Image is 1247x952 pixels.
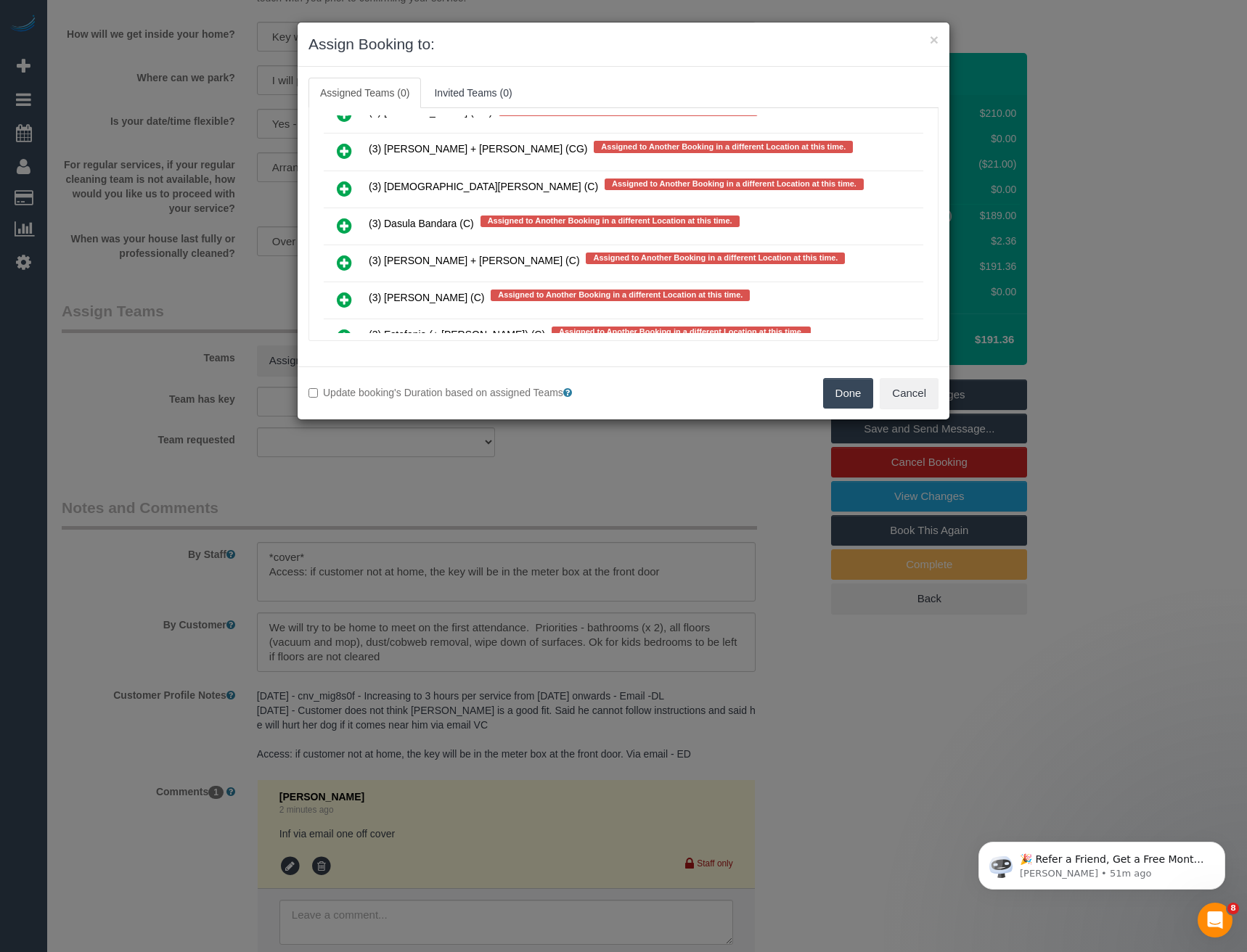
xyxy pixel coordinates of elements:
[369,292,484,303] span: (3) [PERSON_NAME] (C)
[369,144,587,155] span: (3) [PERSON_NAME] + [PERSON_NAME] (CG)
[586,253,845,264] span: Assigned to Another Booking in a different Location at this time.
[308,388,318,398] input: Update booking's Duration based on assigned Teams
[605,178,864,190] span: Assigned to Another Booking in a different Location at this time.
[552,327,811,338] span: Assigned to Another Booking in a different Location at this time.
[369,181,598,192] span: (3) [DEMOGRAPHIC_DATA][PERSON_NAME] (C)
[481,216,740,227] span: Assigned to Another Booking in a different Location at this time.
[823,378,874,409] button: Done
[491,290,750,301] span: Assigned to Another Booking in a different Location at this time.
[930,32,939,47] button: ×
[369,107,492,118] span: (3) [PERSON_NAME] (CG)
[369,255,580,266] span: (3) [PERSON_NAME] + [PERSON_NAME] (C)
[957,811,1247,913] iframe: Intercom notifications message
[1198,903,1232,937] iframe: Intercom live chat
[1227,903,1239,914] span: 8
[880,378,939,409] button: Cancel
[369,218,474,229] span: (3) Dasula Bandara (C)
[308,385,613,400] label: Update booking's Duration based on assigned Teams
[308,78,421,108] a: Assigned Teams (0)
[308,33,939,55] h3: Assign Booking to:
[369,329,545,341] span: (3) Estefania (+ [PERSON_NAME]) (C)
[594,141,853,152] span: Assigned to Another Booking in a different Location at this time.
[422,78,523,108] a: Invited Teams (0)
